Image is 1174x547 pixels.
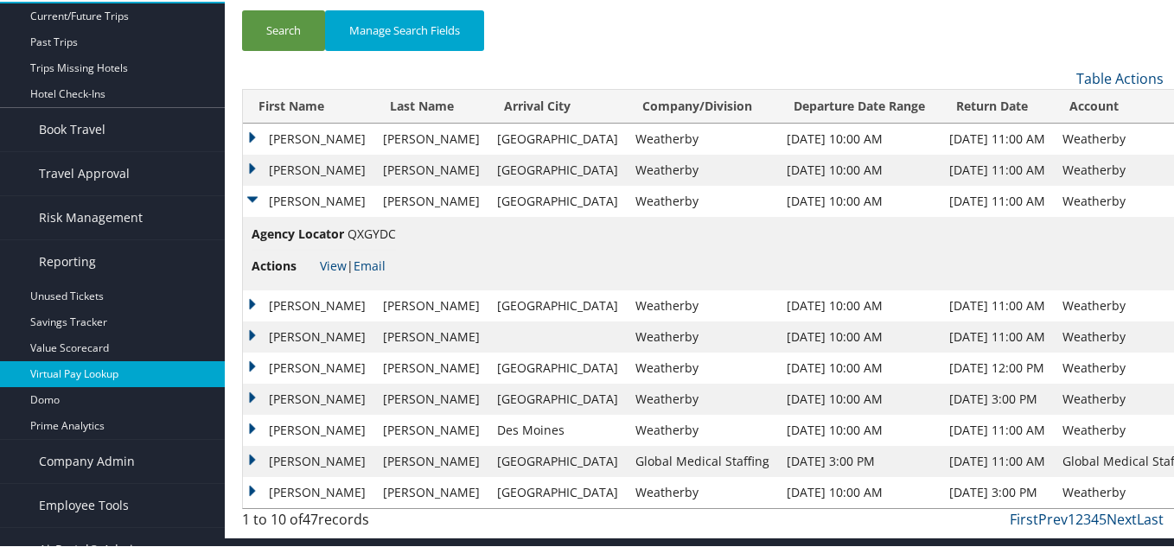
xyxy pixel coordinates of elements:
[627,444,778,475] td: Global Medical Staffing
[374,413,488,444] td: [PERSON_NAME]
[1099,508,1107,527] a: 5
[243,444,374,475] td: [PERSON_NAME]
[941,122,1054,153] td: [DATE] 11:00 AM
[243,413,374,444] td: [PERSON_NAME]
[627,413,778,444] td: Weatherby
[778,444,941,475] td: [DATE] 3:00 PM
[627,320,778,351] td: Weatherby
[354,256,386,272] a: Email
[941,289,1054,320] td: [DATE] 11:00 AM
[488,475,627,506] td: [GEOGRAPHIC_DATA]
[325,9,484,49] button: Manage Search Fields
[243,320,374,351] td: [PERSON_NAME]
[778,413,941,444] td: [DATE] 10:00 AM
[941,351,1054,382] td: [DATE] 12:00 PM
[778,351,941,382] td: [DATE] 10:00 AM
[243,153,374,184] td: [PERSON_NAME]
[348,224,396,240] span: QXGYDC
[778,320,941,351] td: [DATE] 10:00 AM
[374,382,488,413] td: [PERSON_NAME]
[252,255,316,274] span: Actions
[941,444,1054,475] td: [DATE] 11:00 AM
[1010,508,1038,527] a: First
[1075,508,1083,527] a: 2
[941,475,1054,506] td: [DATE] 3:00 PM
[1137,508,1164,527] a: Last
[627,184,778,215] td: Weatherby
[1107,508,1137,527] a: Next
[243,475,374,506] td: [PERSON_NAME]
[778,184,941,215] td: [DATE] 10:00 AM
[1083,508,1091,527] a: 3
[39,239,96,282] span: Reporting
[778,475,941,506] td: [DATE] 10:00 AM
[941,382,1054,413] td: [DATE] 3:00 PM
[252,223,344,242] span: Agency Locator
[488,444,627,475] td: [GEOGRAPHIC_DATA]
[374,289,488,320] td: [PERSON_NAME]
[488,184,627,215] td: [GEOGRAPHIC_DATA]
[488,289,627,320] td: [GEOGRAPHIC_DATA]
[778,382,941,413] td: [DATE] 10:00 AM
[1091,508,1099,527] a: 4
[627,475,778,506] td: Weatherby
[488,413,627,444] td: Des Moines
[39,482,129,525] span: Employee Tools
[374,475,488,506] td: [PERSON_NAME]
[39,150,130,194] span: Travel Approval
[39,438,135,481] span: Company Admin
[778,153,941,184] td: [DATE] 10:00 AM
[243,351,374,382] td: [PERSON_NAME]
[303,508,318,527] span: 47
[627,122,778,153] td: Weatherby
[39,106,105,149] span: Book Travel
[627,153,778,184] td: Weatherby
[941,88,1054,122] th: Return Date: activate to sort column ascending
[941,320,1054,351] td: [DATE] 11:00 AM
[243,289,374,320] td: [PERSON_NAME]
[1068,508,1075,527] a: 1
[374,320,488,351] td: [PERSON_NAME]
[374,153,488,184] td: [PERSON_NAME]
[374,444,488,475] td: [PERSON_NAME]
[243,88,374,122] th: First Name: activate to sort column ascending
[242,9,325,49] button: Search
[243,184,374,215] td: [PERSON_NAME]
[488,122,627,153] td: [GEOGRAPHIC_DATA]
[778,122,941,153] td: [DATE] 10:00 AM
[941,413,1054,444] td: [DATE] 11:00 AM
[242,507,453,537] div: 1 to 10 of records
[243,122,374,153] td: [PERSON_NAME]
[627,382,778,413] td: Weatherby
[627,88,778,122] th: Company/Division
[320,256,347,272] a: View
[627,351,778,382] td: Weatherby
[374,88,488,122] th: Last Name: activate to sort column ascending
[1076,67,1164,86] a: Table Actions
[1038,508,1068,527] a: Prev
[778,88,941,122] th: Departure Date Range: activate to sort column ascending
[374,122,488,153] td: [PERSON_NAME]
[941,184,1054,215] td: [DATE] 11:00 AM
[320,256,386,272] span: |
[39,194,143,238] span: Risk Management
[627,289,778,320] td: Weatherby
[374,351,488,382] td: [PERSON_NAME]
[778,289,941,320] td: [DATE] 10:00 AM
[488,382,627,413] td: [GEOGRAPHIC_DATA]
[374,184,488,215] td: [PERSON_NAME]
[488,153,627,184] td: [GEOGRAPHIC_DATA]
[488,351,627,382] td: [GEOGRAPHIC_DATA]
[243,382,374,413] td: [PERSON_NAME]
[488,88,627,122] th: Arrival City: activate to sort column ascending
[941,153,1054,184] td: [DATE] 11:00 AM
